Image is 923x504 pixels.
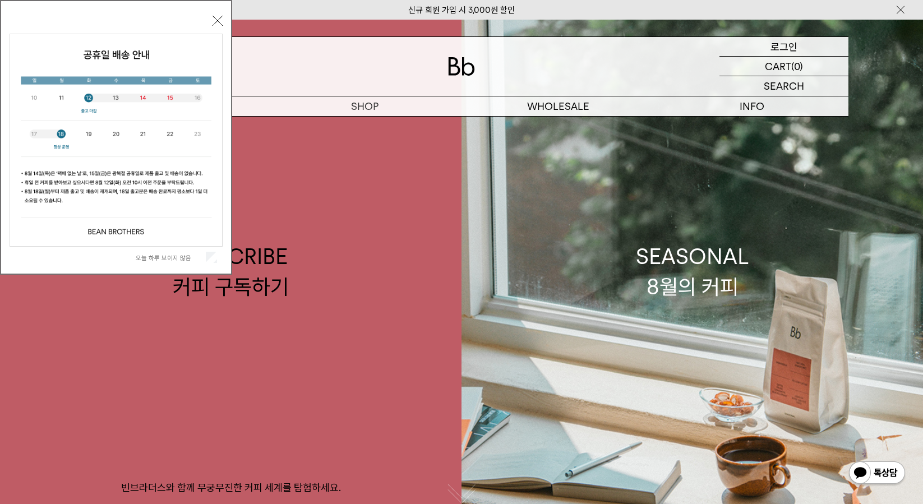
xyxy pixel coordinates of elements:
a: 로그인 [719,37,848,57]
img: cb63d4bbb2e6550c365f227fdc69b27f_113810.jpg [10,34,222,246]
div: SEASONAL 8월의 커피 [636,242,749,301]
p: CART [765,57,791,76]
p: INFO [655,96,848,116]
a: 신규 회원 가입 시 3,000원 할인 [408,5,515,15]
img: 카카오톡 채널 1:1 채팅 버튼 [848,460,906,487]
p: WHOLESALE [461,96,655,116]
img: 로고 [448,57,475,76]
p: 로그인 [770,37,797,56]
p: SEARCH [764,76,804,96]
button: 닫기 [213,16,223,26]
p: (0) [791,57,803,76]
a: CART (0) [719,57,848,76]
a: SHOP [268,96,461,116]
label: 오늘 하루 보이지 않음 [136,254,204,262]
